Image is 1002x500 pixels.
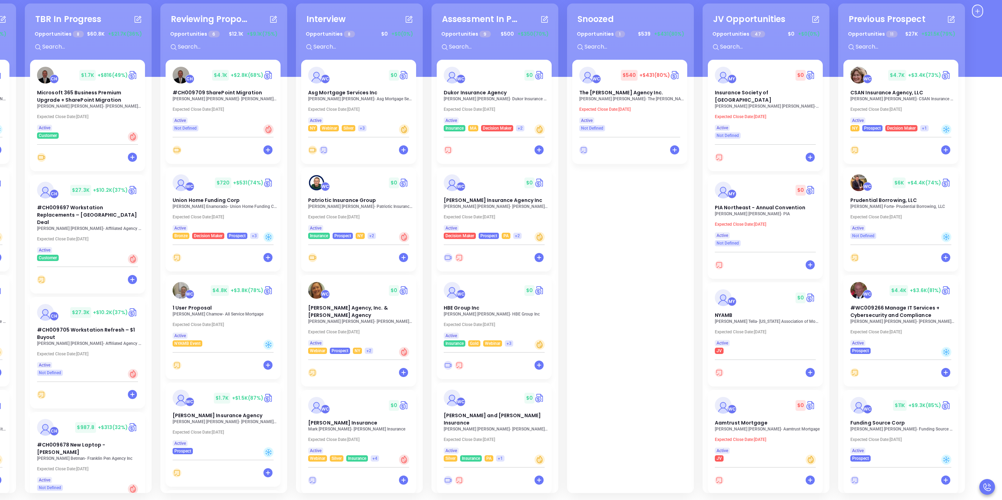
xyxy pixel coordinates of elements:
img: Quote [806,292,816,303]
img: Quote [670,70,680,80]
div: profileWalter Contreras$0Circle dollar[PERSON_NAME] Insurance Agency Inc[PERSON_NAME] [PERSON_NAM... [437,167,553,275]
a: profileWalter Contreras$540+$431(80%)Circle dollarThe [PERSON_NAME] Agency Inc.[PERSON_NAME] [PER... [572,60,687,131]
div: Warm [535,124,545,135]
span: $ 540 [621,70,638,81]
span: +$0 (0%) [798,30,820,38]
span: +$350 (70%) [517,30,549,38]
div: InterviewOpportunities 8$0+$0(0%) [301,9,417,60]
span: +$531 (74%) [233,179,263,186]
span: $ 4.7K [888,70,906,81]
span: #CH009697 Workstation Replacements – GA Deal [37,204,137,226]
p: Opportunities [848,28,898,41]
span: $ 60.8K [85,29,106,39]
span: Prudential Borrowing, LLC [850,197,917,204]
div: TBR In Progress [35,13,102,26]
span: 6 [208,31,219,37]
img: Microsoft 365 Business Premium Upgrade + SharePoint Migration [37,67,54,84]
img: Prudential Borrowing, LLC [850,174,867,191]
p: Thomas Duggan - Affiliated Agency Inc [37,226,142,231]
div: Walter Contreras [863,290,872,299]
span: Not Defined [174,124,197,132]
img: 1 User Proposal [173,282,189,299]
a: profileWalter Contreras$0Circle dollarHBE Group Inc[PERSON_NAME] [PERSON_NAME]- HBE Group IncExpe... [437,275,552,347]
span: Active [581,117,593,124]
a: profileWalter Contreras$0Circle dollarPatriotic Insurance Group[PERSON_NAME] [PERSON_NAME]- Patri... [301,167,416,239]
a: Quote [806,70,816,80]
div: Hot [128,132,138,142]
img: Straub Insurance Agency Inc [444,174,460,191]
img: Quote [128,70,138,80]
span: Customer [39,132,57,139]
img: The Willis E. Kilborne Agency Inc. [579,67,596,84]
a: Quote [128,185,138,195]
span: Gordon W. Pratt Agency, Inc. & I.B. Hunt Agency [308,304,388,319]
img: Patriotic Insurance Group [308,174,325,191]
span: $ 539 [636,29,652,39]
span: Active [174,117,186,124]
div: Walter Contreras [863,74,872,84]
div: Carla Humber [50,189,59,198]
img: Quote [128,307,138,318]
span: The Willis E. Kilborne Agency Inc. [579,89,663,96]
div: profileWalter Contreras$540+$431(80%)Circle dollarThe [PERSON_NAME] Agency Inc.[PERSON_NAME] [PER... [572,60,689,167]
a: Quote [941,285,951,296]
input: Search... [448,42,553,51]
span: Not Defined [717,239,739,247]
div: Megan Youmans [727,297,736,306]
span: Active [717,232,728,239]
span: Decision Maker [483,124,511,132]
a: Quote [806,185,816,195]
p: Opportunities [170,28,220,41]
span: $ 0 [524,285,535,296]
p: Expected Close Date: [DATE] [37,114,142,119]
div: Reviewing Proposal [171,13,248,26]
span: Active [39,246,50,254]
span: $ 4.8K [211,285,229,296]
div: profileCarla Humber$27.3K+$10.2K(37%)Circle dollar#CH009705 Workstation Refresh – $1 Buyout[PERSO... [30,297,146,412]
a: Quote [399,70,409,80]
p: Expected Close Date: [DATE] [444,107,549,112]
div: profileWalter Contreras$0Circle dollar[PERSON_NAME] Agency, Inc. & [PERSON_NAME] Agency[PERSON_NA... [301,275,417,390]
div: Cold [263,232,274,242]
span: Prospect [864,124,881,132]
div: Interview [306,13,346,26]
span: 11 [886,31,897,37]
div: Walter Contreras [863,182,872,191]
span: Dukor Insurance Agency [444,89,507,96]
p: Marion Lee - Asg Mortgage Services Inc [308,96,413,101]
a: profileMegan Youmans$0Circle dollarNYAMB[PERSON_NAME] Tella- [US_STATE] Association of Mortgage B... [708,282,823,354]
span: +2 [518,124,523,132]
span: 9 [479,31,491,37]
p: Expected Close Date: [DATE] [850,215,955,219]
p: Juan Enamorado - Union Home Funding Corp [173,204,277,209]
span: +$10.2K (37%) [93,187,128,194]
a: Quote [263,285,274,296]
a: profileCarla Humber$27.3K+$10.2K(37%)Circle dollar#CH009705 Workstation Refresh – $1 Buyout[PERSO... [30,297,145,376]
p: Opportunities [35,28,84,41]
p: Expected Close Date: [DATE] [308,329,413,334]
span: +$3.4K (73%) [908,72,941,79]
a: profileMegan Youmans$0Circle dollarPIA Northeast - Annual Convention[PERSON_NAME] [PERSON_NAME]- ... [708,175,823,246]
p: Allan Kaplan - Kaplan Insurance [173,96,277,101]
div: Cold [941,124,951,135]
img: Gordon W. Pratt Agency, Inc. & I.B. Hunt Agency [308,282,325,299]
input: Search... [584,42,689,51]
p: Expected Close Date: [DATE] [308,107,413,112]
div: Walter Contreras [456,290,465,299]
p: Expected Close Date: [DATE] [173,322,277,327]
div: Hot [263,124,274,135]
span: Active [717,124,728,132]
div: Walter Contreras [456,182,465,191]
p: Expected Close Date: [DATE] [444,322,549,327]
span: Insurance [310,232,328,240]
a: Quote [535,177,545,188]
p: Andy Chamow - All Service Mortgage [173,312,277,317]
span: $ 0 [796,185,806,196]
span: Silver [343,124,354,132]
div: profileWalter Contreras$4.4K+$3.6K(81%)Circle dollar#WC009266 Manage IT Services + Cybersecurity ... [843,275,960,390]
p: Expected Close Date: [DATE] [579,107,684,112]
img: Quote [399,285,409,296]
